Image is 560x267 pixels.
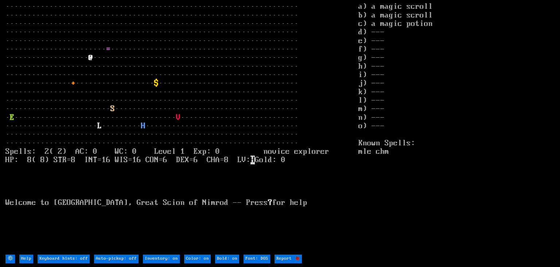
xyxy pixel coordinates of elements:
font: H [141,122,145,130]
larn: ··································································· ·····························... [5,3,358,253]
input: Keyboard hints: off [38,255,90,263]
b: ? [268,198,272,207]
stats: a) a magic scroll b) a magic scroll c) a magic potion d) --- e) --- f) --- g) --- h) --- i) --- j... [358,3,555,253]
font: + [71,79,75,88]
input: Help [19,255,33,263]
mark: H [250,156,255,164]
input: Inventory: on [143,255,180,263]
font: $ [154,79,159,88]
font: @ [89,53,93,62]
font: V [176,113,180,122]
font: S [110,104,115,113]
font: = [106,45,110,54]
input: ⚙️ [5,255,15,263]
input: Font: DOS [244,255,270,263]
font: E [10,113,14,122]
input: Auto-pickup: off [94,255,139,263]
input: Color: on [184,255,211,263]
font: L [97,122,102,130]
input: Report 🐞 [275,255,302,263]
input: Bold: on [215,255,239,263]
